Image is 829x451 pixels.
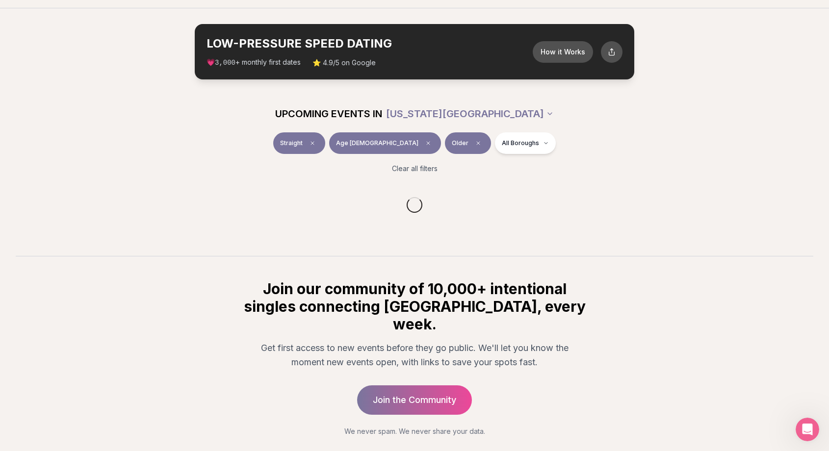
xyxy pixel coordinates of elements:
span: 💗 + monthly first dates [207,57,301,68]
span: Older [452,139,468,147]
button: Clear all filters [386,158,443,179]
h2: LOW-PRESSURE SPEED DATING [207,36,533,51]
a: Join the Community [357,385,472,415]
p: We never spam. We never share your data. [242,426,587,436]
span: All Boroughs [502,139,539,147]
button: OlderClear preference [445,132,491,154]
button: [US_STATE][GEOGRAPHIC_DATA] [386,103,554,125]
span: Clear preference [472,137,484,149]
span: Age [DEMOGRAPHIC_DATA] [336,139,418,147]
span: Clear event type filter [307,137,318,149]
span: ⭐ 4.9/5 on Google [312,58,376,68]
iframe: Intercom live chat [796,418,819,441]
span: UPCOMING EVENTS IN [275,107,382,121]
button: How it Works [533,41,593,63]
p: Get first access to new events before they go public. We'll let you know the moment new events op... [250,341,579,370]
button: All Boroughs [495,132,556,154]
span: 3,000 [215,59,235,67]
button: Age [DEMOGRAPHIC_DATA]Clear age [329,132,441,154]
span: Straight [280,139,303,147]
button: StraightClear event type filter [273,132,325,154]
h2: Join our community of 10,000+ intentional singles connecting [GEOGRAPHIC_DATA], every week. [242,280,587,333]
span: Clear age [422,137,434,149]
